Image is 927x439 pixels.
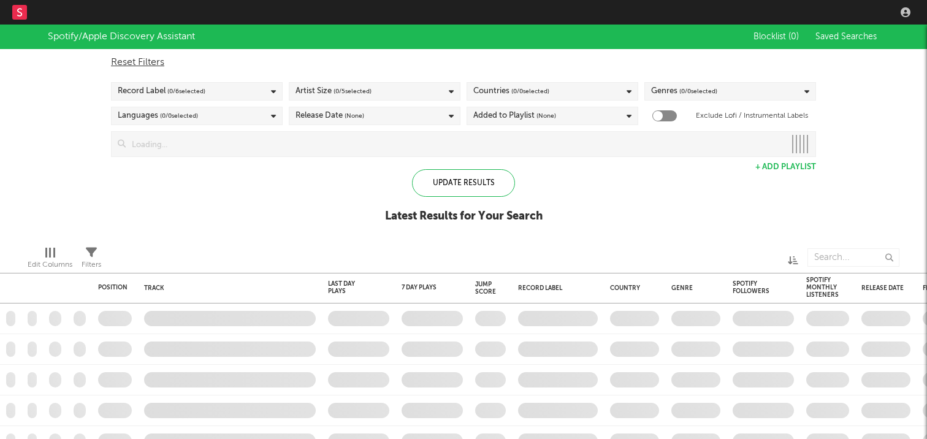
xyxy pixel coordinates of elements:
[536,109,556,123] span: (None)
[733,280,776,295] div: Spotify Followers
[28,258,72,272] div: Edit Columns
[82,258,101,272] div: Filters
[679,84,717,99] span: ( 0 / 0 selected)
[412,169,515,197] div: Update Results
[807,248,899,267] input: Search...
[812,32,879,42] button: Saved Searches
[511,84,549,99] span: ( 0 / 0 selected)
[28,242,72,278] div: Edit Columns
[118,84,205,99] div: Record Label
[651,84,717,99] div: Genres
[815,32,879,41] span: Saved Searches
[755,163,816,171] button: + Add Playlist
[385,209,543,224] div: Latest Results for Your Search
[328,280,371,295] div: Last Day Plays
[518,284,592,292] div: Record Label
[610,284,653,292] div: Country
[475,281,496,296] div: Jump Score
[473,109,556,123] div: Added to Playlist
[160,109,198,123] span: ( 0 / 0 selected)
[334,84,372,99] span: ( 0 / 5 selected)
[296,109,364,123] div: Release Date
[806,277,839,299] div: Spotify Monthly Listeners
[144,284,310,292] div: Track
[296,84,372,99] div: Artist Size
[111,55,816,70] div: Reset Filters
[98,284,128,291] div: Position
[861,284,904,292] div: Release Date
[126,132,785,156] input: Loading...
[118,109,198,123] div: Languages
[345,109,364,123] span: (None)
[167,84,205,99] span: ( 0 / 6 selected)
[402,284,444,291] div: 7 Day Plays
[82,242,101,278] div: Filters
[671,284,714,292] div: Genre
[753,32,799,41] span: Blocklist
[788,32,799,41] span: ( 0 )
[696,109,808,123] label: Exclude Lofi / Instrumental Labels
[473,84,549,99] div: Countries
[48,29,195,44] div: Spotify/Apple Discovery Assistant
